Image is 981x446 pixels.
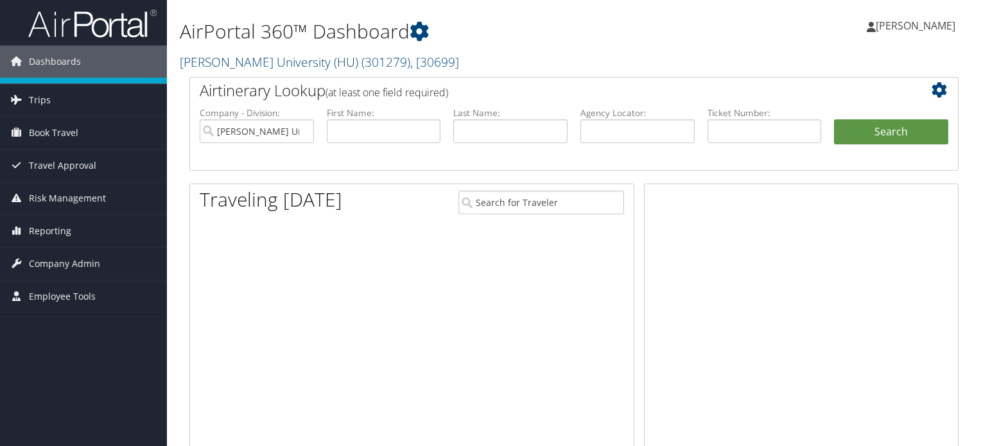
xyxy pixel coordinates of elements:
[361,53,410,71] span: ( 301279 )
[410,53,459,71] span: , [ 30699 ]
[580,107,695,119] label: Agency Locator:
[29,46,81,78] span: Dashboards
[200,186,342,213] h1: Traveling [DATE]
[327,107,441,119] label: First Name:
[29,150,96,182] span: Travel Approval
[453,107,568,119] label: Last Name:
[326,85,448,99] span: (at least one field required)
[29,182,106,214] span: Risk Management
[29,248,100,280] span: Company Admin
[28,8,157,39] img: airportal-logo.png
[29,117,78,149] span: Book Travel
[29,280,96,313] span: Employee Tools
[708,107,822,119] label: Ticket Number:
[29,215,71,247] span: Reporting
[200,80,884,101] h2: Airtinerary Lookup
[458,191,624,214] input: Search for Traveler
[29,84,51,116] span: Trips
[180,53,459,71] a: [PERSON_NAME] University (HU)
[867,6,968,45] a: [PERSON_NAME]
[200,107,314,119] label: Company - Division:
[876,19,955,33] span: [PERSON_NAME]
[834,119,948,145] button: Search
[180,18,706,45] h1: AirPortal 360™ Dashboard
